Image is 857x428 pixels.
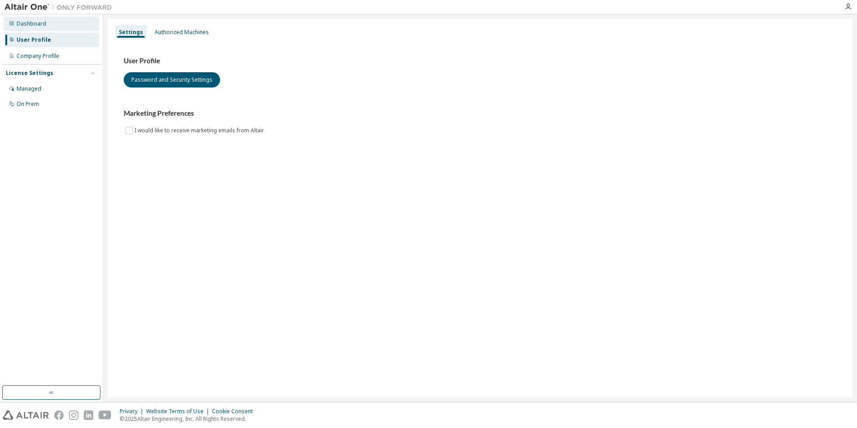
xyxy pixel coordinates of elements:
div: License Settings [6,70,53,77]
div: Settings [119,29,143,36]
div: Company Profile [17,52,59,60]
h3: Marketing Preferences [124,109,836,118]
div: Dashboard [17,20,46,27]
label: I would like to receive marketing emails from Altair [134,125,266,136]
button: Password and Security Settings [124,72,220,87]
img: facebook.svg [54,411,64,420]
div: On Prem [17,100,39,108]
div: Authorized Machines [155,29,209,36]
div: Managed [17,85,41,92]
h3: User Profile [124,57,836,66]
img: altair_logo.svg [3,411,49,420]
div: User Profile [17,36,51,44]
div: Privacy [120,408,146,415]
img: instagram.svg [69,411,78,420]
img: Altair One [4,3,117,12]
div: Cookie Consent [212,408,258,415]
div: Website Terms of Use [146,408,212,415]
img: linkedin.svg [84,411,93,420]
p: © 2025 Altair Engineering, Inc. All Rights Reserved. [120,415,258,423]
img: youtube.svg [99,411,112,420]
